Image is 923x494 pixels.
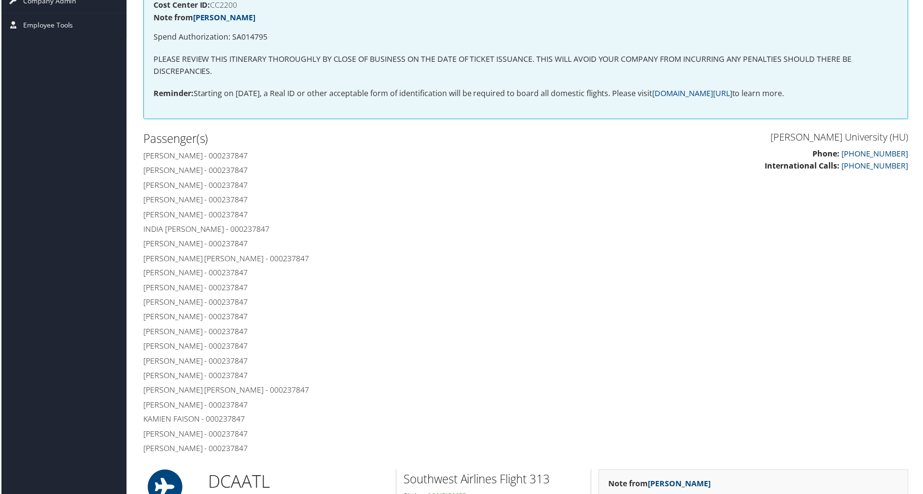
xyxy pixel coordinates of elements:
[142,239,519,250] h4: [PERSON_NAME] - 000237847
[142,430,519,441] h4: [PERSON_NAME] - 000237847
[142,268,519,279] h4: [PERSON_NAME] - 000237847
[142,181,519,191] h4: [PERSON_NAME] - 000237847
[192,13,255,23] a: [PERSON_NAME]
[153,13,255,23] strong: Note from
[404,473,584,489] h2: Southwest Airlines Flight 313
[142,357,519,367] h4: [PERSON_NAME] - 000237847
[653,88,733,99] a: [DOMAIN_NAME][URL]
[153,88,193,99] strong: Reminder:
[142,386,519,396] h4: [PERSON_NAME] [PERSON_NAME] - 000237847
[843,149,910,160] a: [PHONE_NUMBER]
[142,151,519,162] h4: [PERSON_NAME] - 000237847
[142,166,519,176] h4: [PERSON_NAME] - 000237847
[142,445,519,455] h4: [PERSON_NAME] - 000237847
[142,298,519,309] h4: [PERSON_NAME] - 000237847
[153,1,900,9] h4: CC2200
[142,312,519,323] h4: [PERSON_NAME] - 000237847
[142,371,519,382] h4: [PERSON_NAME] - 000237847
[142,401,519,411] h4: [PERSON_NAME] - 000237847
[766,161,841,172] strong: International Calls:
[843,161,910,172] a: [PHONE_NUMBER]
[142,225,519,235] h4: India [PERSON_NAME] - 000237847
[153,31,900,44] p: Spend Authorization: SA014795
[533,131,910,145] h3: [PERSON_NAME] University (HU)
[142,254,519,265] h4: [PERSON_NAME] [PERSON_NAME] - 000237847
[649,480,712,491] a: [PERSON_NAME]
[142,195,519,206] h4: [PERSON_NAME] - 000237847
[814,149,841,160] strong: Phone:
[142,131,519,148] h2: Passenger(s)
[153,54,900,78] p: PLEASE REVIEW THIS ITINERARY THOROUGHLY BY CLOSE OF BUSINESS ON THE DATE OF TICKET ISSUANCE. THIS...
[22,14,72,38] span: Employee Tools
[142,210,519,221] h4: [PERSON_NAME] - 000237847
[142,327,519,338] h4: [PERSON_NAME] - 000237847
[153,88,900,100] p: Starting on [DATE], a Real ID or other acceptable form of identification will be required to boar...
[609,480,712,491] strong: Note from
[142,342,519,353] h4: [PERSON_NAME] - 000237847
[142,415,519,426] h4: Kamien Faison - 000237847
[142,283,519,294] h4: [PERSON_NAME] - 000237847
